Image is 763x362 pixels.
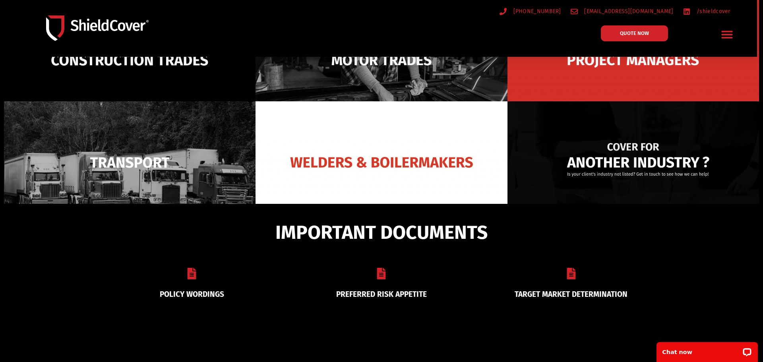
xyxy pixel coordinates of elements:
[718,25,737,44] div: Menu Toggle
[511,6,561,16] span: [PHONE_NUMBER]
[336,290,427,299] a: PREFERRED RISK APPETITE
[515,290,627,299] a: TARGET MARKET DETERMINATION
[46,15,149,41] img: Shield-Cover-Underwriting-Australia-logo-full
[695,6,730,16] span: /shieldcover
[571,6,674,16] a: [EMAIL_ADDRESS][DOMAIN_NAME]
[683,6,730,16] a: /shieldcover
[275,225,488,240] span: IMPORTANT DOCUMENTS
[620,31,649,36] span: QUOTE NOW
[500,6,561,16] a: [PHONE_NUMBER]
[160,290,224,299] a: POLICY WORDINGS
[601,25,668,41] a: QUOTE NOW
[582,6,673,16] span: [EMAIL_ADDRESS][DOMAIN_NAME]
[651,337,763,362] iframe: LiveChat chat widget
